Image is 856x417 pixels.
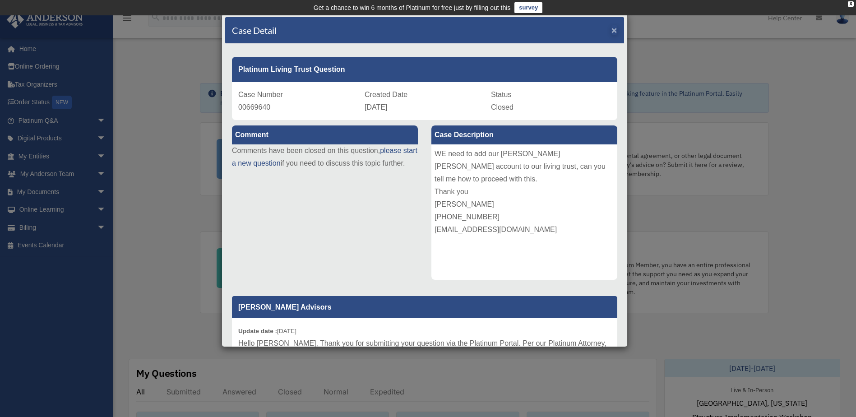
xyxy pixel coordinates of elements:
span: Closed [491,103,514,111]
label: Comment [232,125,418,144]
div: close [848,1,854,7]
label: Case Description [431,125,617,144]
div: Get a chance to win 6 months of Platinum for free just by filling out this [314,2,511,13]
small: [DATE] [238,328,296,334]
span: × [611,25,617,35]
span: 00669640 [238,103,270,111]
p: [PERSON_NAME] Advisors [232,296,617,318]
button: Close [611,25,617,35]
p: Comments have been closed on this question, if you need to discuss this topic further. [232,144,418,170]
a: please start a new question [232,147,417,167]
div: WE need to add our [PERSON_NAME] [PERSON_NAME] account to our living trust, can you tell me how t... [431,144,617,280]
span: Status [491,91,511,98]
span: [DATE] [365,103,387,111]
a: survey [514,2,542,13]
span: Created Date [365,91,407,98]
span: Case Number [238,91,283,98]
div: Platinum Living Trust Question [232,57,617,82]
h4: Case Detail [232,24,277,37]
b: Update date : [238,328,277,334]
